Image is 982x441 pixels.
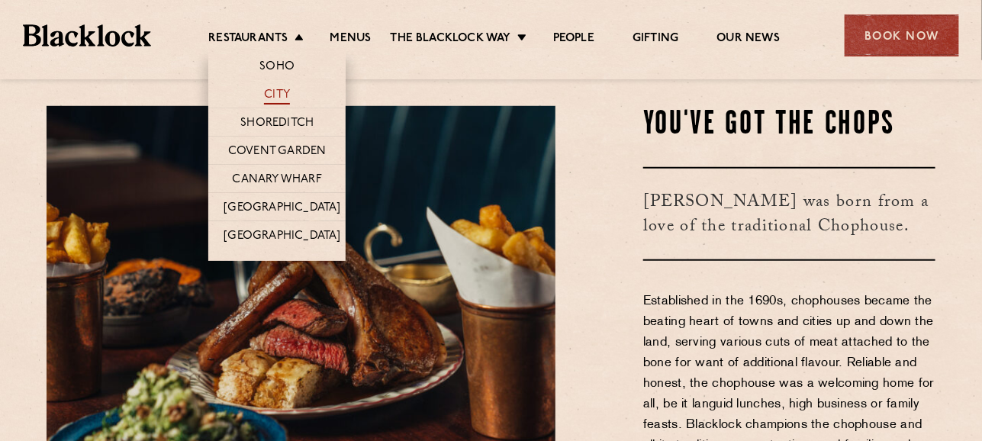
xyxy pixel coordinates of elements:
[240,116,314,133] a: Shoreditch
[643,167,935,261] h3: [PERSON_NAME] was born from a love of the traditional Chophouse.
[633,31,678,48] a: Gifting
[233,172,322,189] a: Canary Wharf
[845,14,959,56] div: Book Now
[228,144,327,161] a: Covent Garden
[224,201,340,217] a: [GEOGRAPHIC_DATA]
[643,106,935,144] h2: You've Got The Chops
[208,31,288,48] a: Restaurants
[264,88,290,105] a: City
[330,31,372,48] a: Menus
[23,24,151,46] img: BL_Textured_Logo-footer-cropped.svg
[259,60,295,76] a: Soho
[553,31,594,48] a: People
[717,31,781,48] a: Our News
[224,229,340,246] a: [GEOGRAPHIC_DATA]
[391,31,511,48] a: The Blacklock Way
